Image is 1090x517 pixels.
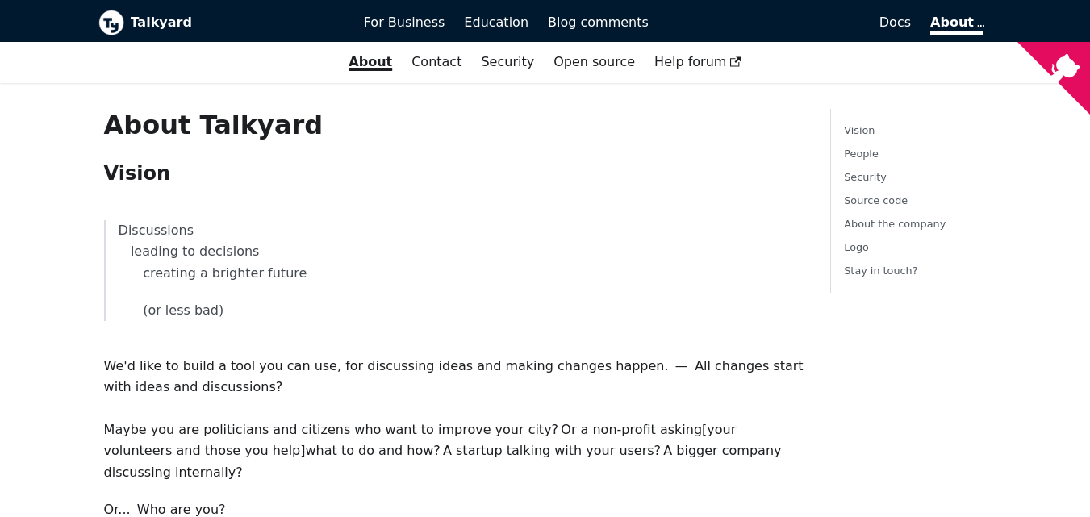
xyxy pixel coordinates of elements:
p: (or less bad) [119,300,792,321]
span: Blog comments [548,15,649,30]
a: Help forum [645,48,751,76]
a: Blog comments [538,9,658,36]
a: Education [454,9,538,36]
a: Open source [544,48,645,76]
a: Logo [844,241,869,253]
a: Source code [844,194,908,206]
a: About the company [844,218,946,230]
h1: About Talkyard [104,109,805,141]
span: Docs [879,15,911,30]
a: About [339,48,402,76]
p: Discussions leading to decisions creating a brighter future [119,220,792,284]
a: For Business [354,9,455,36]
a: Security [471,48,544,76]
a: Docs [658,9,921,36]
a: Contact [402,48,471,76]
p: Maybe you are politicians and citizens who want to improve your city? Or a non-profit asking [you... [104,419,805,483]
a: Security [844,171,887,183]
span: For Business [364,15,445,30]
b: Talkyard [131,12,341,33]
a: About [930,15,982,35]
a: Vision [844,124,875,136]
img: Talkyard logo [98,10,124,35]
span: Help forum [654,54,741,69]
span: Education [464,15,528,30]
a: People [844,148,879,160]
a: Talkyard logoTalkyard [98,10,341,35]
a: Stay in touch? [844,265,917,277]
h2: Vision [104,161,805,186]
